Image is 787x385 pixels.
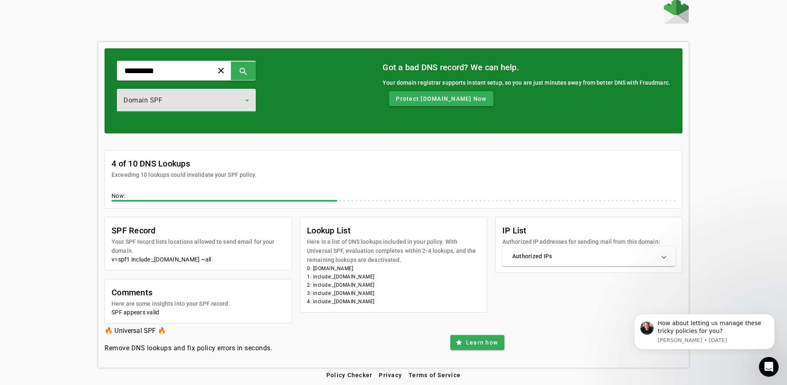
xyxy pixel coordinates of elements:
[383,61,670,74] mat-card-title: Got a bad DNS record? We can help.
[124,96,162,104] span: Domain SPF
[112,157,257,170] mat-card-title: 4 of 10 DNS Lookups
[326,372,373,378] span: Policy Checker
[450,335,504,350] button: Learn how
[112,308,285,316] div: SPF appears valid
[502,246,675,266] mat-expansion-panel-header: Authorized IPs
[389,91,493,106] button: Protect [DOMAIN_NAME] Now
[112,286,230,299] mat-card-title: Comments
[112,170,257,179] mat-card-subtitle: Exceeding 10 lookups could invalidate your SPF policy.
[512,252,656,260] mat-panel-title: Authorized IPs
[405,368,464,383] button: Terms of Service
[409,372,461,378] span: Terms of Service
[502,224,660,237] mat-card-title: IP List
[307,237,480,264] mat-card-subtitle: Here is a list of DNS lookups included in your policy. With Universal SPF, evaluation completes w...
[307,281,480,289] li: 2: include:_[DOMAIN_NAME]
[105,325,272,337] h3: 🔥 Universal SPF 🔥
[112,299,230,308] mat-card-subtitle: Here are some insights into your SPF record.
[622,307,787,354] iframe: Intercom notifications message
[379,372,402,378] span: Privacy
[307,297,480,306] li: 4: include:_[DOMAIN_NAME]
[112,255,285,264] div: v=spf1 include:_[DOMAIN_NAME] ~all
[307,224,480,237] mat-card-title: Lookup List
[307,289,480,297] li: 3: include:_[DOMAIN_NAME]
[376,368,405,383] button: Privacy
[383,78,670,87] div: Your domain registrar supports instant setup, so you are just minutes away from better DNS with F...
[112,192,675,202] div: Now:
[502,237,660,246] mat-card-subtitle: Authorized IP addresses for sending mail from this domain:
[105,343,272,353] h4: Remove DNS lookups and fix policy errors in seconds.
[112,237,285,255] mat-card-subtitle: Your SPF record lists locations allowed to send email for your domain.
[112,224,285,237] mat-card-title: SPF Record
[307,264,480,273] li: 0: [DOMAIN_NAME]
[759,357,779,377] iframe: Intercom live chat
[307,273,480,281] li: 1: include:_[DOMAIN_NAME]
[396,95,486,103] span: Protect [DOMAIN_NAME] Now
[323,368,376,383] button: Policy Checker
[466,338,498,347] span: Learn how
